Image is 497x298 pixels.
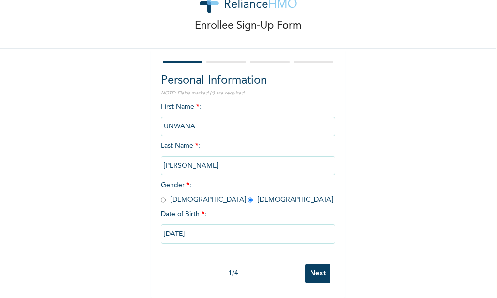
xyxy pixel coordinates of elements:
[161,224,335,244] input: DD-MM-YYYY
[195,18,302,34] p: Enrollee Sign-Up Form
[161,268,305,279] div: 1 / 4
[161,117,335,136] input: Enter your first name
[161,90,335,97] p: NOTE: Fields marked (*) are required
[161,103,335,130] span: First Name :
[161,72,335,90] h2: Personal Information
[305,264,330,283] input: Next
[161,182,333,203] span: Gender : [DEMOGRAPHIC_DATA] [DEMOGRAPHIC_DATA]
[161,142,335,169] span: Last Name :
[161,156,335,175] input: Enter your last name
[161,209,206,220] span: Date of Birth :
